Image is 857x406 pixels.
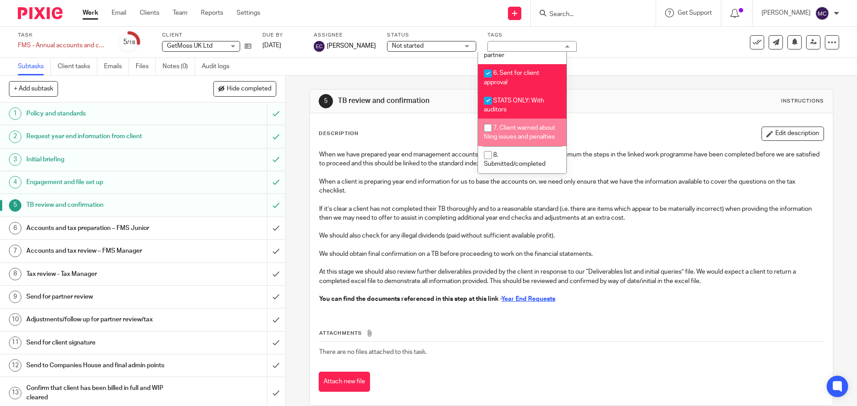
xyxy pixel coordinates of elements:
[140,8,159,17] a: Clients
[9,222,21,234] div: 6
[237,8,260,17] a: Settings
[319,177,823,196] p: When a client is preparing year end information for us to base the accounts on, we need only ensu...
[815,6,829,21] img: svg%3E
[9,176,21,189] div: 4
[761,8,811,17] p: [PERSON_NAME]
[387,32,476,39] label: Status
[227,86,271,93] span: Hide completed
[18,41,107,50] div: FMS - Annual accounts and corporation tax - December 2024
[26,267,181,281] h1: Tax review - Tax Manager
[487,32,577,39] label: Tags
[484,43,544,58] span: STATS ONLY: With partner
[327,41,376,50] span: [PERSON_NAME]
[201,8,223,17] a: Reports
[26,130,181,143] h1: Request year end information from client
[319,267,823,286] p: At this stage we should also review further deliverables provided by the client in response to ou...
[549,11,629,19] input: Search
[9,313,21,326] div: 10
[173,8,187,17] a: Team
[262,42,281,49] span: [DATE]
[314,32,376,39] label: Assignee
[501,296,555,302] a: Year End Requests
[484,98,544,113] span: STATS ONLY: With auditors
[104,58,129,75] a: Emails
[781,98,824,105] div: Instructions
[26,381,181,404] h1: Confirm that client has been billed in full and WIP cleared
[9,291,21,303] div: 9
[26,359,181,372] h1: Send to Companies House and final admin points
[26,290,181,303] h1: Send for partner review
[26,107,181,120] h1: Policy and standards
[26,313,181,326] h1: Adjustments/follow up for partner review/tax
[338,96,591,106] h1: TB review and confirmation
[678,10,712,16] span: Get Support
[202,58,236,75] a: Audit logs
[484,70,539,86] span: 6. Sent for client approval
[9,245,21,257] div: 7
[319,150,823,168] p: When we have prepared year end management accounts, we should ensure that as a minimum the steps ...
[26,244,181,258] h1: Accounts and tax review – FMS Manager
[9,153,21,166] div: 3
[26,176,181,189] h1: Engagement and file set up
[9,336,21,349] div: 11
[162,58,195,75] a: Notes (0)
[18,41,107,50] div: FMS - Annual accounts and corporation tax - [DATE]
[319,296,501,302] strong: You can find the documents referenced in this step at this link -
[18,7,62,19] img: Pixie
[26,221,181,235] h1: Accounts and tax preparation – FMS Junior
[112,8,126,17] a: Email
[319,205,823,223] p: If it’s clear a client has not completed their TB thoroughly and to a reasonable standard (i.e. t...
[9,131,21,143] div: 2
[262,32,303,39] label: Due by
[162,32,251,39] label: Client
[136,58,156,75] a: Files
[127,40,135,45] small: /18
[392,43,424,49] span: Not started
[9,268,21,280] div: 8
[167,43,212,49] span: GetMoss UK Ltd
[26,336,181,349] h1: Send for client signature
[314,41,324,52] img: svg%3E
[9,359,21,372] div: 12
[319,250,823,258] p: We should obtain final confirmation on a TB before proceeding to work on the financial statements.
[18,58,51,75] a: Subtasks
[26,153,181,166] h1: Initial briefing
[123,37,135,47] div: 5
[319,130,358,137] p: Description
[319,372,370,392] button: Attach new file
[213,81,276,96] button: Hide completed
[83,8,98,17] a: Work
[26,198,181,212] h1: TB review and confirmation
[9,387,21,399] div: 13
[9,199,21,212] div: 5
[9,81,58,96] button: + Add subtask
[319,349,427,355] span: There are no files attached to this task.
[18,32,107,39] label: Task
[319,94,333,108] div: 5
[319,231,823,240] p: We should also check for any illegal dividends (paid without sufficient available profit).
[484,125,555,140] span: 7. Client warned about filing issues and penalties
[9,107,21,120] div: 1
[761,127,824,141] button: Edit description
[58,58,97,75] a: Client tasks
[319,331,362,336] span: Attachments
